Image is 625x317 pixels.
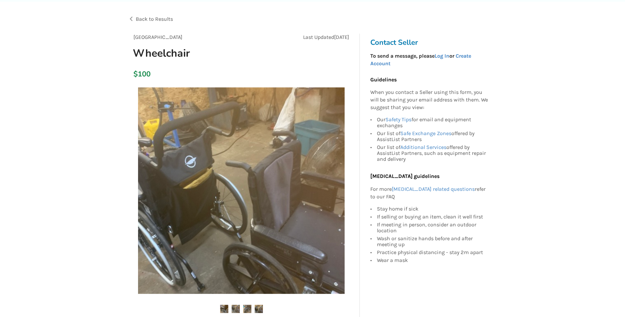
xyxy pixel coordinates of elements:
strong: To send a message, please or [370,53,471,67]
a: Safety Tips [385,116,412,123]
img: wheelchair -wheelchair-mobility-surrey-assistlist-listing [255,305,263,313]
a: [MEDICAL_DATA] related questions [392,186,475,192]
a: Additional Services [400,144,446,150]
img: wheelchair -wheelchair-mobility-surrey-assistlist-listing [138,87,345,294]
div: Stay home if sick [377,206,488,213]
p: When you contact a Seller using this form, you will be sharing your email address with them. We s... [370,89,488,111]
div: If selling or buying an item, clean it well first [377,213,488,221]
img: wheelchair -wheelchair-mobility-surrey-assistlist-listing [232,305,240,313]
b: [MEDICAL_DATA] guidelines [370,173,440,179]
div: If meeting in person, consider an outdoor location [377,221,488,235]
h3: Contact Seller [370,38,492,47]
span: [DATE] [334,34,349,40]
p: For more refer to our FAQ [370,186,488,201]
div: Our for email and equipment exchanges [377,117,488,130]
a: Create Account [370,53,471,67]
a: Log In [435,53,449,59]
h1: Wheelchair [128,46,283,60]
span: [GEOGRAPHIC_DATA] [133,34,183,40]
div: Wash or sanitize hands before and after meeting up [377,235,488,248]
div: Wear a mask [377,256,488,263]
span: Last Updated [303,34,334,40]
div: Our list of offered by AssistList Partners, such as equipment repair and delivery [377,143,488,162]
img: wheelchair -wheelchair-mobility-surrey-assistlist-listing [220,305,228,313]
span: Back to Results [136,16,173,22]
img: wheelchair -wheelchair-mobility-surrey-assistlist-listing [243,305,251,313]
div: Our list of offered by AssistList Partners [377,130,488,143]
div: $100 [133,70,137,79]
b: Guidelines [370,76,397,83]
a: Safe Exchange Zones [400,130,451,136]
div: Practice physical distancing - stay 2m apart [377,248,488,256]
